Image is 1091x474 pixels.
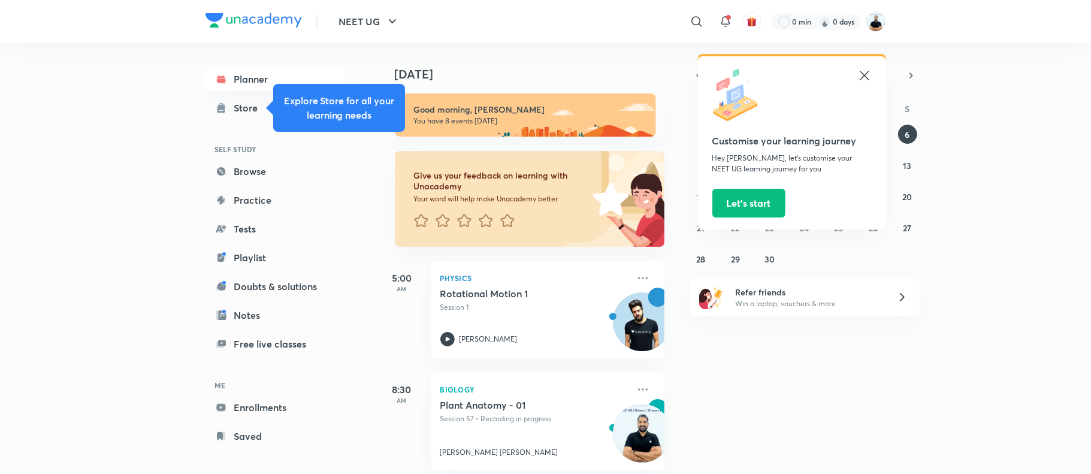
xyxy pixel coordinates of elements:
[735,298,883,309] p: Win a laptop, vouchers & more
[760,249,779,268] button: September 30, 2025
[205,188,344,212] a: Practice
[765,253,775,265] abbr: September 30, 2025
[440,302,628,313] p: Session 1
[205,217,344,241] a: Tests
[378,397,426,404] p: AM
[414,194,589,204] p: Your word will help make Unacademy better
[395,67,676,81] h4: [DATE]
[205,159,344,183] a: Browse
[234,101,265,115] div: Store
[440,447,558,458] p: [PERSON_NAME] [PERSON_NAME]
[834,222,843,234] abbr: September 25, 2025
[866,11,886,32] img: Subhash Chandra Yadav
[735,286,883,298] h6: Refer friends
[712,134,872,148] h5: Customise your learning journey
[205,246,344,270] a: Playlist
[614,299,671,357] img: Avatar
[205,274,344,298] a: Doubts & solutions
[905,103,910,114] abbr: Saturday
[898,156,917,175] button: September 13, 2025
[440,399,590,411] h5: Plant Anatomy - 01
[205,96,344,120] a: Store
[552,151,664,247] img: feedback_image
[712,189,785,218] button: Let’s start
[747,16,757,27] img: avatar
[691,249,711,268] button: September 28, 2025
[332,10,407,34] button: NEET UG
[378,271,426,285] h5: 5:00
[903,191,912,203] abbr: September 20, 2025
[205,13,302,31] a: Company Logo
[414,116,645,126] p: You have 8 events [DATE]
[205,395,344,419] a: Enrollments
[731,253,740,265] abbr: September 29, 2025
[819,16,831,28] img: streak
[440,271,628,285] p: Physics
[869,222,878,234] abbr: September 26, 2025
[742,12,761,31] button: avatar
[905,129,910,140] abbr: September 6, 2025
[712,153,872,174] p: Hey [PERSON_NAME], let’s customise your NEET UG learning journey for you
[395,93,656,137] img: morning
[726,249,745,268] button: September 29, 2025
[205,303,344,327] a: Notes
[205,139,344,159] h6: SELF STUDY
[205,13,302,28] img: Company Logo
[414,104,645,115] h6: Good morning, [PERSON_NAME]
[283,93,395,122] h5: Explore Store for all your learning needs
[691,218,711,237] button: September 21, 2025
[732,222,740,234] abbr: September 22, 2025
[898,187,917,206] button: September 20, 2025
[440,382,628,397] p: Biology
[691,187,711,206] button: September 14, 2025
[440,288,590,300] h5: Rotational Motion 1
[903,160,912,171] abbr: September 13, 2025
[699,285,723,309] img: referral
[205,424,344,448] a: Saved
[414,170,589,192] h6: Give us your feedback on learning with Unacademy
[712,68,766,122] img: icon
[697,191,705,203] abbr: September 14, 2025
[800,222,809,234] abbr: September 24, 2025
[691,156,711,175] button: September 7, 2025
[903,222,912,234] abbr: September 27, 2025
[898,218,917,237] button: September 27, 2025
[766,222,775,234] abbr: September 23, 2025
[697,222,705,234] abbr: September 21, 2025
[205,375,344,395] h6: ME
[205,67,344,91] a: Planner
[440,413,628,424] p: Session 57 • Recording in progress
[205,332,344,356] a: Free live classes
[378,285,426,292] p: AM
[898,125,917,144] button: September 6, 2025
[378,382,426,397] h5: 8:30
[460,334,518,345] p: [PERSON_NAME]
[697,253,706,265] abbr: September 28, 2025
